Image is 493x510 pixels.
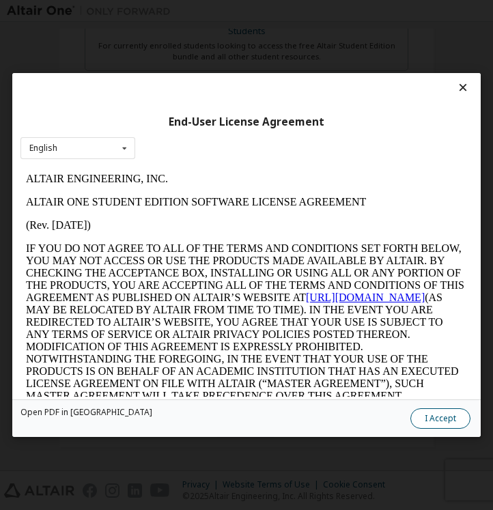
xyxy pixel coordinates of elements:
[29,144,57,152] div: English
[410,408,470,429] button: I Accept
[285,124,404,136] a: [URL][DOMAIN_NAME]
[20,115,473,129] div: End-User License Agreement
[5,29,447,41] p: ALTAIR ONE STUDENT EDITION SOFTWARE LICENSE AGREEMENT
[5,52,447,64] p: (Rev. [DATE])
[5,5,447,18] p: ALTAIR ENGINEERING, INC.
[20,408,152,416] a: Open PDF in [GEOGRAPHIC_DATA]
[5,75,447,235] p: IF YOU DO NOT AGREE TO ALL OF THE TERMS AND CONDITIONS SET FORTH BELOW, YOU MAY NOT ACCESS OR USE...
